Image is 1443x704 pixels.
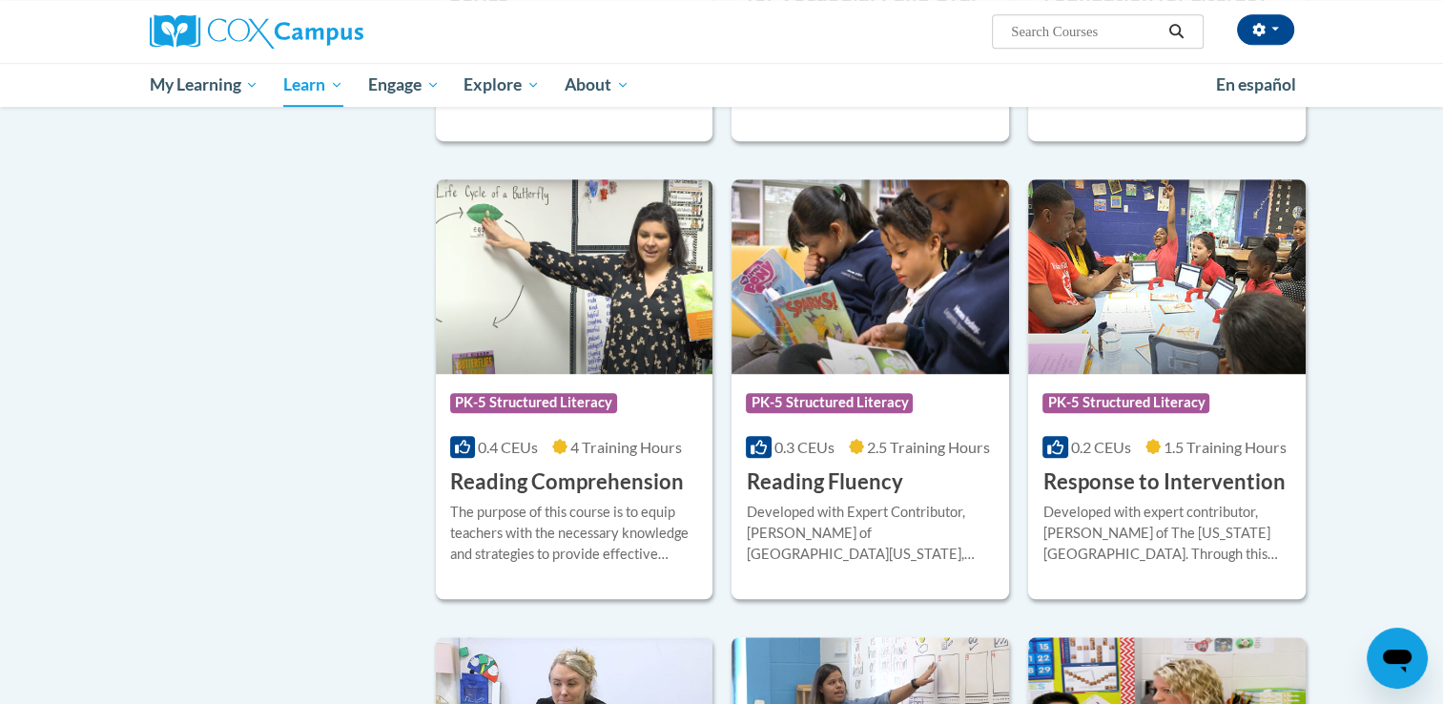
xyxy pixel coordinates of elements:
span: PK-5 Structured Literacy [1042,393,1209,412]
a: My Learning [137,63,272,107]
span: 4 Training Hours [570,438,682,456]
span: Engage [368,73,440,96]
h3: Reading Comprehension [450,467,684,497]
a: About [552,63,642,107]
img: Course Logo [732,179,1009,374]
span: 0.2 CEUs [1071,438,1131,456]
div: Developed with expert contributor, [PERSON_NAME] of The [US_STATE][GEOGRAPHIC_DATA]. Through this... [1042,502,1291,565]
a: Learn [271,63,356,107]
span: En español [1216,74,1296,94]
span: 2.5 Training Hours [867,438,990,456]
div: The purpose of this course is to equip teachers with the necessary knowledge and strategies to pr... [450,502,699,565]
div: Main menu [121,63,1323,107]
a: En español [1204,65,1309,105]
span: 0.4 CEUs [478,438,538,456]
a: Course LogoPK-5 Structured Literacy0.2 CEUs1.5 Training Hours Response to InterventionDeveloped w... [1028,179,1306,599]
input: Search Courses [1009,20,1162,43]
span: About [565,73,629,96]
span: PK-5 Structured Literacy [450,393,617,412]
a: Engage [356,63,452,107]
h3: Response to Intervention [1042,467,1285,497]
img: Course Logo [436,179,713,374]
span: My Learning [149,73,258,96]
a: Course LogoPK-5 Structured Literacy0.3 CEUs2.5 Training Hours Reading FluencyDeveloped with Exper... [732,179,1009,599]
a: Cox Campus [150,14,512,49]
span: Learn [283,73,343,96]
button: Account Settings [1237,14,1294,45]
span: PK-5 Structured Literacy [746,393,913,412]
span: 0.3 CEUs [774,438,835,456]
iframe: Button to launch messaging window [1367,628,1428,689]
img: Cox Campus [150,14,363,49]
span: Explore [464,73,540,96]
span: 1.5 Training Hours [1164,438,1287,456]
button: Search [1162,20,1190,43]
h3: Reading Fluency [746,467,902,497]
a: Explore [451,63,552,107]
div: Developed with Expert Contributor, [PERSON_NAME] of [GEOGRAPHIC_DATA][US_STATE], [GEOGRAPHIC_DATA... [746,502,995,565]
a: Course LogoPK-5 Structured Literacy0.4 CEUs4 Training Hours Reading ComprehensionThe purpose of t... [436,179,713,599]
img: Course Logo [1028,179,1306,374]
